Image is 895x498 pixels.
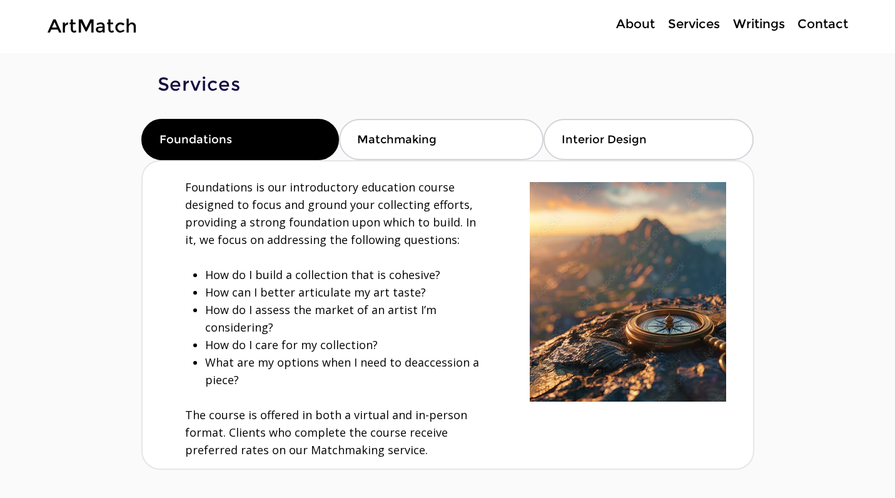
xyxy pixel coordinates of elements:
span: What are my options when I need to deaccession a piece? [205,355,479,387]
span: How can I better articulate my art taste? [205,285,426,300]
a: ArtMatch [48,14,137,38]
span: How do I assess the market of an artist I’m considering? [205,302,437,335]
span: The course is offered in both a virtual and in-person format. Clients who complete the course rec... [185,407,467,457]
a: Contact [791,15,854,33]
span: Services [158,73,241,96]
span: How do I care for my collection? [205,337,378,352]
a: About [609,15,661,33]
p: About [610,15,661,33]
a: Writings [726,15,791,33]
span: Foundations is our introductory education course designed to focus and ground your collecting eff... [185,180,476,247]
img: Art education.jpg [530,182,726,402]
p: Services [662,15,726,33]
a: Services [661,15,726,33]
span: Matchmaking [357,133,437,146]
span: Interior Design [562,133,647,146]
span: How do I build a collection that is cohesive? [205,267,440,282]
span: Foundations [159,133,232,146]
nav: Site [570,15,854,33]
p: Contact [791,15,854,33]
p: Writings [727,15,791,33]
